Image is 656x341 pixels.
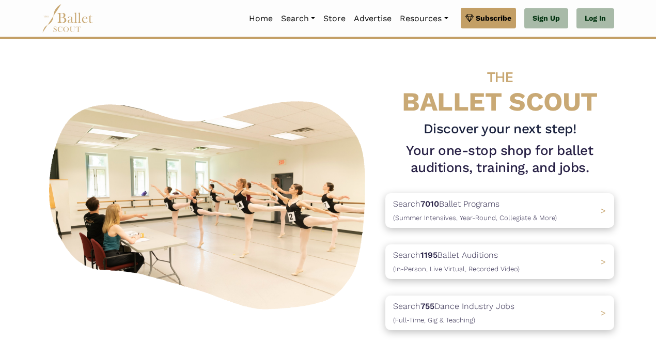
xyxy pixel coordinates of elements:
[465,12,474,24] img: gem.svg
[601,308,606,318] span: >
[420,301,434,311] b: 755
[601,257,606,267] span: >
[385,59,614,116] h4: BALLET SCOUT
[393,197,557,224] p: Search Ballet Programs
[524,8,568,29] a: Sign Up
[393,316,475,324] span: (Full-Time, Gig & Teaching)
[393,300,514,326] p: Search Dance Industry Jobs
[420,250,438,260] b: 1195
[393,265,520,273] span: (In-Person, Live Virtual, Recorded Video)
[576,8,614,29] a: Log In
[42,91,377,315] img: A group of ballerinas talking to each other in a ballet studio
[396,8,452,29] a: Resources
[385,193,614,228] a: Search7010Ballet Programs(Summer Intensives, Year-Round, Collegiate & More)>
[393,214,557,222] span: (Summer Intensives, Year-Round, Collegiate & More)
[420,199,439,209] b: 7010
[277,8,319,29] a: Search
[487,69,513,86] span: THE
[385,244,614,279] a: Search1195Ballet Auditions(In-Person, Live Virtual, Recorded Video) >
[393,249,520,275] p: Search Ballet Auditions
[385,142,614,177] h1: Your one-stop shop for ballet auditions, training, and jobs.
[461,8,516,28] a: Subscribe
[245,8,277,29] a: Home
[601,206,606,215] span: >
[476,12,511,24] span: Subscribe
[385,120,614,138] h3: Discover your next step!
[319,8,350,29] a: Store
[350,8,396,29] a: Advertise
[385,296,614,330] a: Search755Dance Industry Jobs(Full-Time, Gig & Teaching) >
